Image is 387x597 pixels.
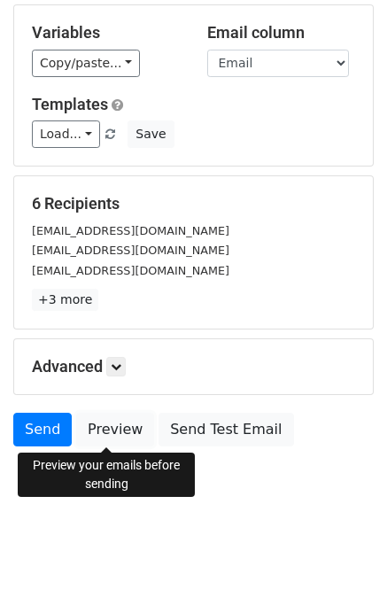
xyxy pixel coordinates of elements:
[128,120,174,148] button: Save
[32,264,229,277] small: [EMAIL_ADDRESS][DOMAIN_NAME]
[13,413,72,446] a: Send
[32,194,355,213] h5: 6 Recipients
[32,23,181,43] h5: Variables
[298,512,387,597] iframe: Chat Widget
[32,289,98,311] a: +3 more
[32,357,355,376] h5: Advanced
[32,50,140,77] a: Copy/paste...
[32,95,108,113] a: Templates
[32,244,229,257] small: [EMAIL_ADDRESS][DOMAIN_NAME]
[76,413,154,446] a: Preview
[32,224,229,237] small: [EMAIL_ADDRESS][DOMAIN_NAME]
[207,23,356,43] h5: Email column
[159,413,293,446] a: Send Test Email
[18,453,195,497] div: Preview your emails before sending
[32,120,100,148] a: Load...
